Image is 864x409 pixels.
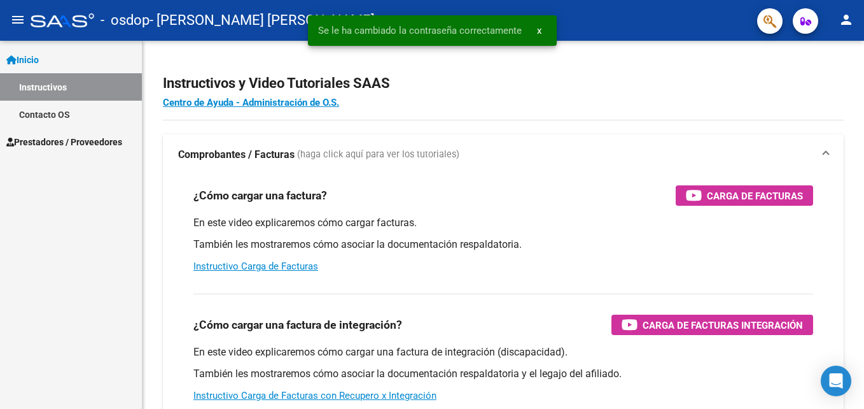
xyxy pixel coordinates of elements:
span: Prestadores / Proveedores [6,135,122,149]
span: Inicio [6,53,39,67]
h3: ¿Cómo cargar una factura? [193,187,327,204]
a: Instructivo Carga de Facturas con Recupero x Integración [193,390,436,401]
mat-expansion-panel-header: Comprobantes / Facturas (haga click aquí para ver los tutoriales) [163,134,844,175]
a: Instructivo Carga de Facturas [193,261,318,272]
p: En este video explicaremos cómo cargar facturas. [193,216,813,230]
mat-icon: person [839,12,854,27]
span: - osdop [101,6,150,34]
button: Carga de Facturas [676,185,813,206]
strong: Comprobantes / Facturas [178,148,295,162]
p: También les mostraremos cómo asociar la documentación respaldatoria. [193,238,813,252]
span: Se le ha cambiado la contraseña correctamente [318,24,522,37]
span: Carga de Facturas Integración [643,317,803,333]
span: (haga click aquí para ver los tutoriales) [297,148,459,162]
h2: Instructivos y Video Tutoriales SAAS [163,71,844,96]
p: También les mostraremos cómo asociar la documentación respaldatoria y el legajo del afiliado. [193,367,813,381]
span: x [537,25,541,36]
button: Carga de Facturas Integración [611,315,813,335]
h3: ¿Cómo cargar una factura de integración? [193,316,402,334]
span: - [PERSON_NAME] [PERSON_NAME] [150,6,375,34]
p: En este video explicaremos cómo cargar una factura de integración (discapacidad). [193,345,813,359]
mat-icon: menu [10,12,25,27]
button: x [527,19,552,42]
div: Open Intercom Messenger [821,366,851,396]
span: Carga de Facturas [707,188,803,204]
a: Centro de Ayuda - Administración de O.S. [163,97,339,108]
